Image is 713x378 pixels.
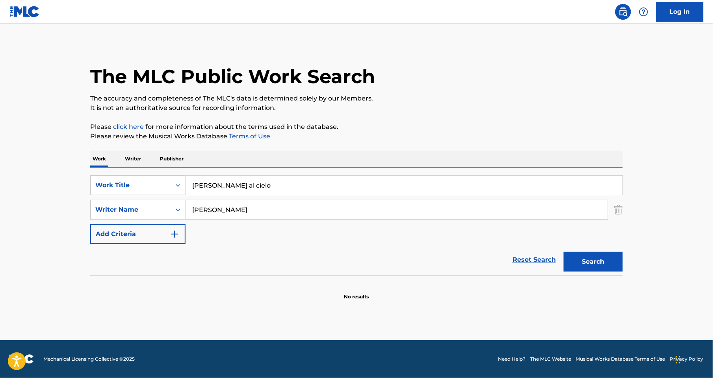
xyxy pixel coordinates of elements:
img: logo [9,354,34,364]
img: 9d2ae6d4665cec9f34b9.svg [170,229,179,239]
p: The accuracy and completeness of The MLC's data is determined solely by our Members. [90,94,623,103]
h1: The MLC Public Work Search [90,65,375,88]
button: Search [564,252,623,272]
img: help [639,7,648,17]
iframe: Chat Widget [674,340,713,378]
a: Need Help? [498,356,525,363]
p: Please for more information about the terms used in the database. [90,122,623,132]
p: No results [344,284,369,300]
div: Work Title [95,181,166,190]
div: Writer Name [95,205,166,214]
a: The MLC Website [530,356,571,363]
div: Help [636,4,652,20]
p: Publisher [158,151,186,167]
p: Writer [123,151,143,167]
img: Delete Criterion [614,200,623,220]
a: Privacy Policy [670,356,704,363]
a: Log In [656,2,704,22]
a: Public Search [615,4,631,20]
p: It is not an authoritative source for recording information. [90,103,623,113]
form: Search Form [90,175,623,276]
div: Drag [676,348,681,372]
img: MLC Logo [9,6,40,17]
p: Please review the Musical Works Database [90,132,623,141]
span: Mechanical Licensing Collective © 2025 [43,356,135,363]
button: Add Criteria [90,224,186,244]
p: Work [90,151,108,167]
a: Reset Search [509,251,560,268]
a: Terms of Use [227,132,270,140]
a: Musical Works Database Terms of Use [576,356,665,363]
a: click here [113,123,144,130]
img: search [618,7,628,17]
